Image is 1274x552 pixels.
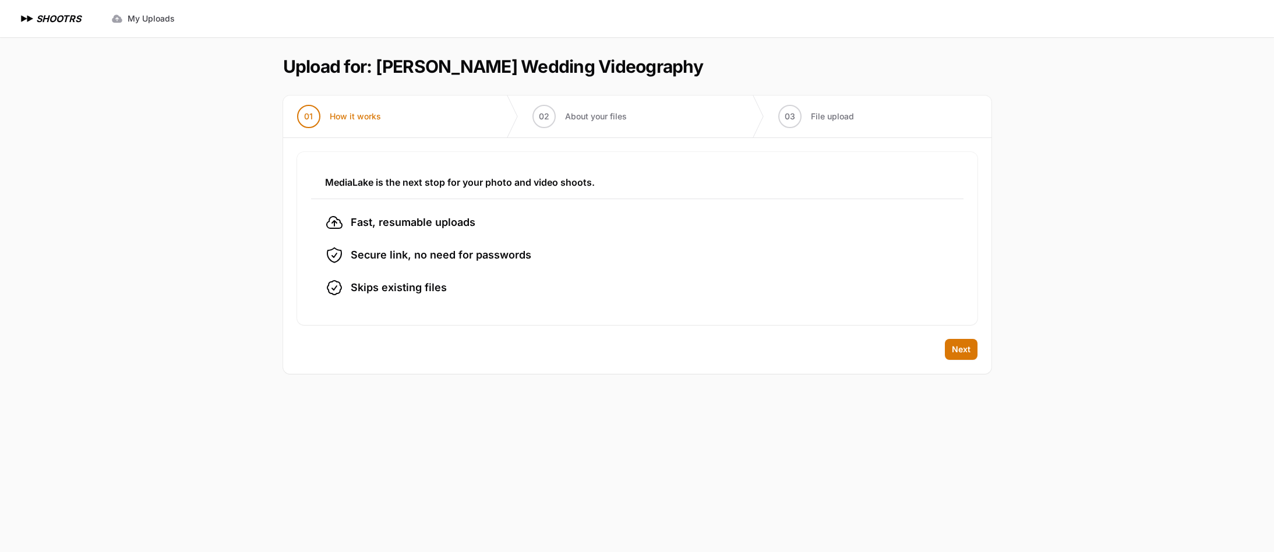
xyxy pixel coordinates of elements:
span: 03 [785,111,795,122]
h1: SHOOTRS [36,12,81,26]
span: My Uploads [128,13,175,24]
button: 03 File upload [764,95,868,137]
span: About your files [565,111,627,122]
span: Skips existing files [351,279,447,296]
span: How it works [330,111,381,122]
a: My Uploads [104,8,182,29]
h1: Upload for: [PERSON_NAME] Wedding Videography [283,56,703,77]
span: File upload [811,111,854,122]
button: 02 About your files [518,95,641,137]
span: 01 [304,111,313,122]
img: SHOOTRS [19,12,36,26]
button: Next [945,339,977,360]
span: Secure link, no need for passwords [351,247,531,263]
span: Next [952,344,971,355]
span: 02 [539,111,549,122]
button: 01 How it works [283,95,395,137]
a: SHOOTRS SHOOTRS [19,12,81,26]
span: Fast, resumable uploads [351,214,475,231]
h3: MediaLake is the next stop for your photo and video shoots. [325,175,950,189]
